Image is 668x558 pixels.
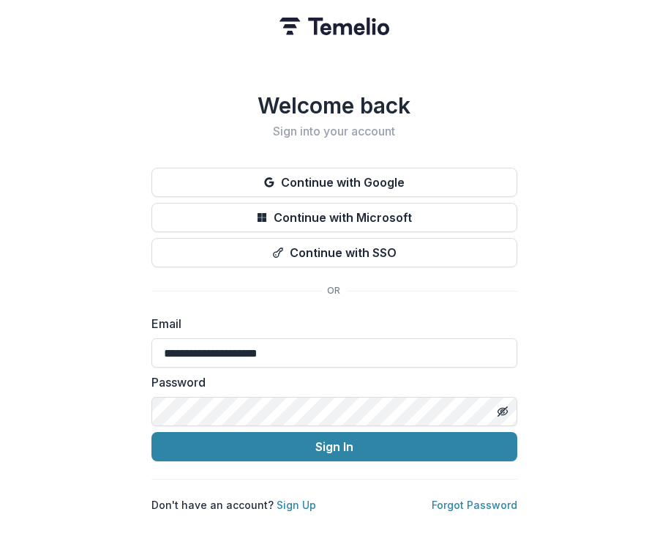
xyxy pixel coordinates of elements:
[432,499,517,511] a: Forgot Password
[151,432,517,461] button: Sign In
[491,400,514,423] button: Toggle password visibility
[151,373,508,391] label: Password
[151,92,517,119] h1: Welcome back
[151,124,517,138] h2: Sign into your account
[151,497,316,513] p: Don't have an account?
[151,315,508,332] label: Email
[151,238,517,267] button: Continue with SSO
[151,168,517,197] button: Continue with Google
[151,203,517,232] button: Continue with Microsoft
[279,18,389,35] img: Temelio
[277,499,316,511] a: Sign Up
